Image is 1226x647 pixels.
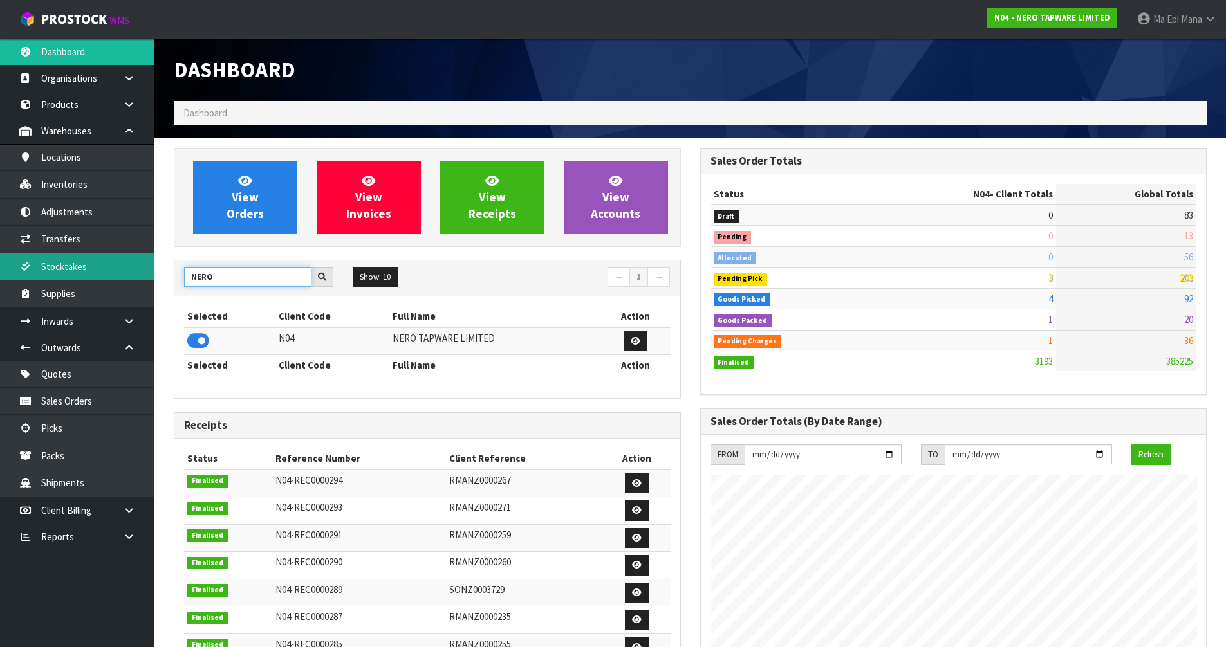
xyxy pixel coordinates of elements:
th: Client Code [275,306,389,327]
th: Selected [184,306,275,327]
span: Finalised [187,529,228,542]
button: Refresh [1131,444,1171,465]
span: Draft [714,210,739,223]
span: N04-REC0000289 [275,583,342,596]
a: ViewReceipts [440,161,544,234]
span: Finalised [187,557,228,570]
span: Pending Pick [714,273,768,286]
div: TO [921,444,945,465]
button: Show: 10 [353,267,398,287]
span: 3 [1048,271,1053,284]
span: ProStock [41,11,107,28]
span: Dashboard [174,56,295,83]
span: 3193 [1035,355,1053,367]
th: Selected [184,355,275,376]
small: WMS [109,14,129,26]
span: RMANZ0000267 [449,474,511,486]
span: Goods Picked [714,293,770,306]
span: 0 [1048,230,1053,242]
span: RMANZ0000271 [449,501,511,513]
span: Finalised [187,502,228,515]
span: 0 [1048,209,1053,221]
span: Dashboard [183,107,227,119]
th: Status [711,184,871,205]
span: RMANZ0000259 [449,529,511,541]
span: N04-REC0000290 [275,556,342,568]
th: Global Totals [1056,184,1196,205]
h3: Sales Order Totals (By Date Range) [711,415,1197,428]
a: ViewAccounts [564,161,668,234]
span: 1 [1048,313,1053,325]
a: → [647,267,670,287]
span: View Invoices [346,173,391,221]
span: 20 [1184,313,1193,325]
th: Reference Number [272,448,445,469]
nav: Page navigation [437,267,671,289]
span: N04-REC0000293 [275,501,342,513]
th: - Client Totals [870,184,1056,205]
th: Action [601,306,670,327]
th: Client Code [275,355,389,376]
th: Status [184,448,272,469]
th: Action [603,448,670,469]
th: Full Name [389,306,601,327]
span: Finalised [187,612,228,624]
span: Pending Charges [714,335,782,348]
a: ViewOrders [193,161,297,234]
span: 36 [1184,334,1193,347]
td: NERO TAPWARE LIMITED [389,327,601,355]
span: Finalised [714,356,754,369]
a: ViewInvoices [317,161,421,234]
span: Ma Epi [1153,13,1179,25]
input: Search clients [184,267,311,287]
span: Mana [1181,13,1202,25]
span: Finalised [187,584,228,597]
img: cube-alt.png [19,11,35,27]
th: Action [601,355,670,376]
a: N04 - NERO TAPWARE LIMITED [987,8,1117,28]
span: 0 [1048,251,1053,263]
span: SONZ0003729 [449,583,505,596]
span: N04-REC0000294 [275,474,342,486]
h3: Receipts [184,419,671,432]
span: View Receipts [469,173,516,221]
span: Allocated [714,252,757,265]
th: Full Name [389,355,601,376]
a: ← [608,267,630,287]
span: Finalised [187,475,228,488]
span: 83 [1184,209,1193,221]
span: 385225 [1166,355,1193,367]
span: 92 [1184,293,1193,305]
span: View Orders [227,173,264,221]
h3: Sales Order Totals [711,155,1197,167]
span: RMANZ0000260 [449,556,511,568]
span: N04-REC0000291 [275,529,342,541]
span: 1 [1048,334,1053,347]
span: N04-REC0000287 [275,610,342,623]
span: RMANZ0000235 [449,610,511,623]
span: 4 [1048,293,1053,305]
span: Pending [714,231,752,244]
span: N04 [973,188,990,200]
th: Client Reference [446,448,604,469]
a: 1 [629,267,648,287]
span: Goods Packed [714,314,772,327]
strong: N04 - NERO TAPWARE LIMITED [994,12,1110,23]
span: View Accounts [591,173,640,221]
span: 56 [1184,251,1193,263]
td: N04 [275,327,389,355]
div: FROM [711,444,745,465]
span: 203 [1180,271,1193,284]
span: 13 [1184,230,1193,242]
